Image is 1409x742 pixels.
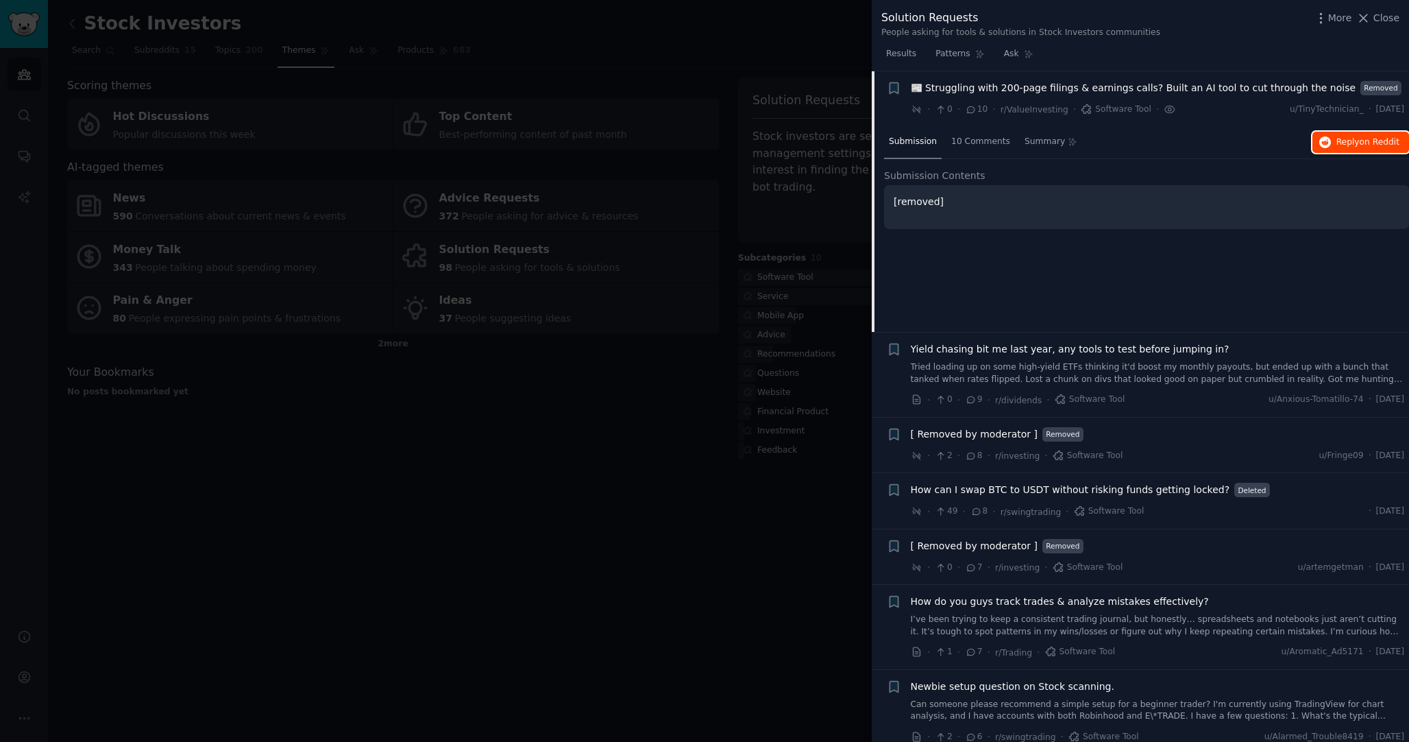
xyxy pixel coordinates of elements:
span: · [1369,646,1371,658]
a: How can I swap BTC to USDT without risking funds getting locked? [911,483,1230,497]
span: · [957,448,960,463]
span: r/investing [995,563,1040,573]
span: Software Tool [1081,104,1151,116]
span: 0 [935,394,952,406]
span: 8 [970,505,988,518]
span: · [927,505,930,519]
span: Software Tool [1053,450,1123,462]
span: Submission Contents [884,169,985,183]
span: 10 Comments [951,136,1010,148]
span: Removed [1360,81,1401,95]
span: · [1046,393,1049,407]
span: u/Anxious-Tomatillo-74 [1269,394,1364,406]
span: [DATE] [1376,104,1404,116]
span: Close [1373,11,1399,25]
span: 10 [965,104,988,116]
span: r/swingtrading [1001,507,1062,517]
span: · [927,560,930,575]
span: Removed [1042,539,1083,553]
span: 49 [935,505,957,518]
span: · [957,560,960,575]
span: · [957,102,960,117]
span: r/swingtrading [995,732,1056,742]
a: Ask [999,43,1038,71]
span: · [957,645,960,660]
span: · [1156,102,1159,117]
span: u/artemgetman [1298,562,1364,574]
a: How do you guys track trades & analyze mistakes effectively? [911,595,1209,609]
a: Can someone please recommend a simple setup for a beginner trader? I'm currently using TradingVie... [911,699,1405,723]
span: 0 [935,104,952,116]
span: Removed [1042,427,1083,442]
span: Reply [1336,136,1399,149]
button: Replyon Reddit [1312,132,1409,154]
a: Patterns [931,43,989,71]
a: 📰 Struggling with 200-page filings & earnings calls? Built an AI tool to cut through the noise [911,81,1356,95]
div: Solution Requests [881,10,1160,27]
span: on Reddit [1360,137,1399,147]
span: 0 [935,562,952,574]
span: · [1369,394,1371,406]
span: · [1369,450,1371,462]
span: [DATE] [1376,562,1404,574]
span: u/Fringe09 [1319,450,1364,462]
span: 7 [965,646,982,658]
span: · [957,393,960,407]
span: · [988,393,990,407]
span: [DATE] [1376,450,1404,462]
span: · [1066,505,1068,519]
a: [ Removed by moderator ] [911,427,1038,442]
span: Summary [1025,136,1065,148]
button: Close [1356,11,1399,25]
span: More [1328,11,1352,25]
div: People asking for tools & solutions in Stock Investors communities [881,27,1160,39]
span: u/TinyTechnician_ [1290,104,1364,116]
a: I’ve been trying to keep a consistent trading journal, but honestly… spreadsheets and notebooks j... [911,614,1405,638]
span: r/Trading [995,648,1032,658]
span: · [927,645,930,660]
span: · [1369,505,1371,518]
span: [DATE] [1376,646,1404,658]
span: · [1037,645,1040,660]
span: Software Tool [1055,394,1125,406]
span: r/ValueInvesting [1001,105,1068,115]
p: [removed] [894,195,1399,209]
span: · [1044,448,1047,463]
span: · [988,560,990,575]
span: 1 [935,646,952,658]
span: 7 [965,562,982,574]
span: Software Tool [1053,562,1123,574]
a: Tried loading up on some high-yield ETFs thinking it'd boost my monthly payouts, but ended up wit... [911,361,1405,385]
a: Yield chasing bit me last year, any tools to test before jumping in? [911,342,1229,357]
span: 9 [965,394,982,406]
span: · [1073,102,1076,117]
span: · [963,505,966,519]
span: Deleted [1234,483,1270,497]
span: Software Tool [1074,505,1144,518]
span: Results [886,48,916,60]
span: · [927,448,930,463]
span: [DATE] [1376,505,1404,518]
span: r/investing [995,451,1040,461]
span: · [1044,560,1047,575]
span: Submission [889,136,937,148]
span: · [927,393,930,407]
span: · [992,102,995,117]
span: Ask [1004,48,1019,60]
span: 8 [965,450,982,462]
span: r/dividends [995,396,1042,405]
span: · [927,102,930,117]
span: · [992,505,995,519]
span: [DATE] [1376,394,1404,406]
span: Software Tool [1045,646,1116,658]
span: Patterns [935,48,970,60]
button: More [1314,11,1352,25]
span: u/Aromatic_Ad5171 [1282,646,1364,658]
a: [ Removed by moderator ] [911,539,1038,553]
